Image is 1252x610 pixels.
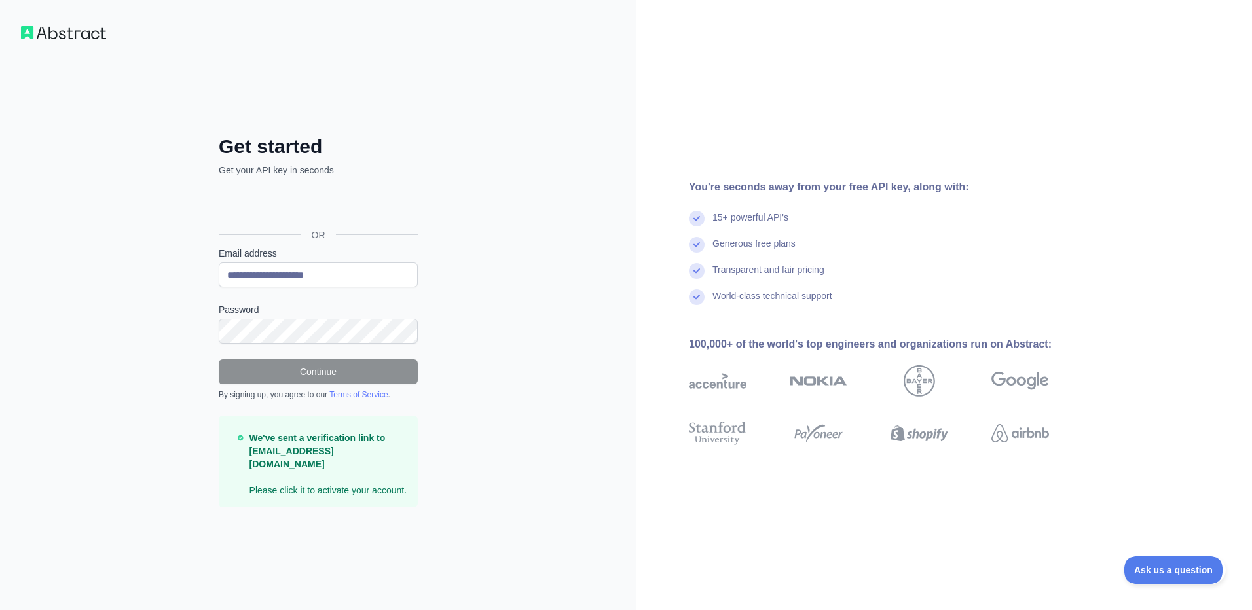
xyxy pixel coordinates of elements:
[219,135,418,158] h2: Get started
[329,390,388,399] a: Terms of Service
[712,289,832,315] div: World-class technical support
[219,359,418,384] button: Continue
[689,365,746,397] img: accenture
[904,365,935,397] img: bayer
[891,419,948,448] img: shopify
[712,211,788,237] div: 15+ powerful API's
[219,389,418,400] div: By signing up, you agree to our .
[689,336,1091,352] div: 100,000+ of the world's top engineers and organizations run on Abstract:
[689,211,705,226] img: check mark
[712,237,796,263] div: Generous free plans
[790,419,847,448] img: payoneer
[219,164,418,177] p: Get your API key in seconds
[689,289,705,305] img: check mark
[689,419,746,448] img: stanford university
[689,237,705,253] img: check mark
[21,26,106,39] img: Workflow
[689,179,1091,195] div: You're seconds away from your free API key, along with:
[1124,556,1226,584] iframe: Toggle Customer Support
[249,433,386,469] strong: We've sent a verification link to [EMAIL_ADDRESS][DOMAIN_NAME]
[991,419,1049,448] img: airbnb
[249,431,407,497] p: Please click it to activate your account.
[301,228,336,242] span: OR
[219,303,418,316] label: Password
[212,191,422,220] iframe: Knappen Logga in med Google
[219,247,418,260] label: Email address
[991,365,1049,397] img: google
[689,263,705,279] img: check mark
[712,263,824,289] div: Transparent and fair pricing
[790,365,847,397] img: nokia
